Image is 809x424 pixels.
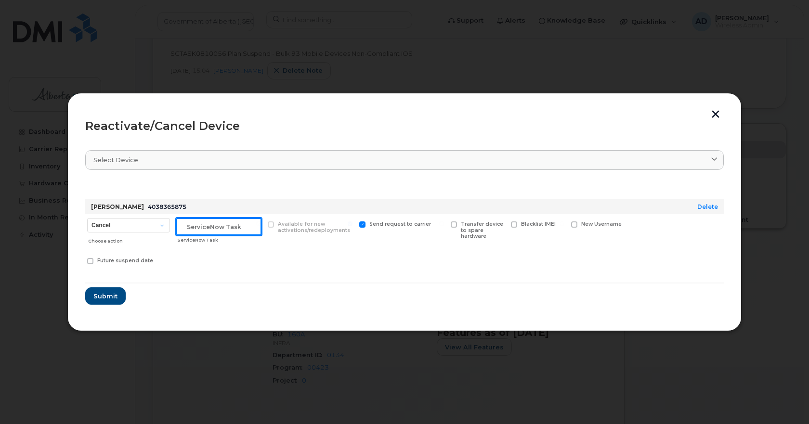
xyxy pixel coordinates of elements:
[348,221,352,226] input: Send request to carrier
[461,221,503,240] span: Transfer device to spare hardware
[499,221,504,226] input: Blacklist IMEI
[88,233,170,245] div: Choose action
[97,257,153,264] span: Future suspend date
[91,203,144,210] strong: [PERSON_NAME]
[176,218,261,235] input: ServiceNow Task
[148,203,186,210] span: 4038365875
[85,120,724,132] div: Reactivate/Cancel Device
[256,221,261,226] input: Available for new activations/redeployments
[369,221,431,227] span: Send request to carrier
[560,221,564,226] input: New Username
[697,203,718,210] a: Delete
[581,221,622,227] span: New Username
[521,221,556,227] span: Blacklist IMEI
[85,150,724,170] a: Select device
[439,221,444,226] input: Transfer device to spare hardware
[278,221,350,233] span: Available for new activations/redeployments
[93,155,138,165] span: Select device
[177,236,261,244] div: ServiceNow Task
